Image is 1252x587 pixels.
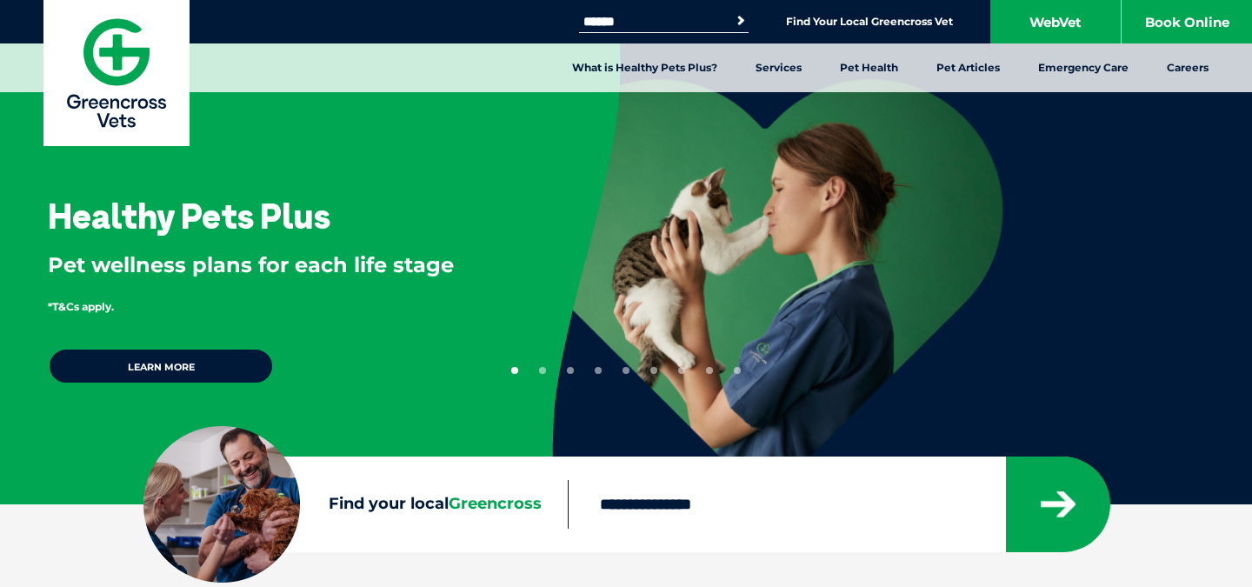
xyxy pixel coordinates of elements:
[917,43,1019,92] a: Pet Articles
[736,43,821,92] a: Services
[48,348,274,384] a: Learn more
[143,491,568,517] label: Find your local
[567,367,574,374] button: 3 of 9
[48,250,496,280] p: Pet wellness plans for each life stage
[821,43,917,92] a: Pet Health
[48,198,330,233] h3: Healthy Pets Plus
[449,494,542,513] span: Greencross
[48,300,114,313] span: *T&Cs apply.
[539,367,546,374] button: 2 of 9
[511,367,518,374] button: 1 of 9
[650,367,657,374] button: 6 of 9
[786,15,953,29] a: Find Your Local Greencross Vet
[706,367,713,374] button: 8 of 9
[595,367,602,374] button: 4 of 9
[734,367,741,374] button: 9 of 9
[678,367,685,374] button: 7 of 9
[732,12,749,30] button: Search
[623,367,629,374] button: 5 of 9
[1148,43,1228,92] a: Careers
[553,43,736,92] a: What is Healthy Pets Plus?
[1019,43,1148,92] a: Emergency Care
